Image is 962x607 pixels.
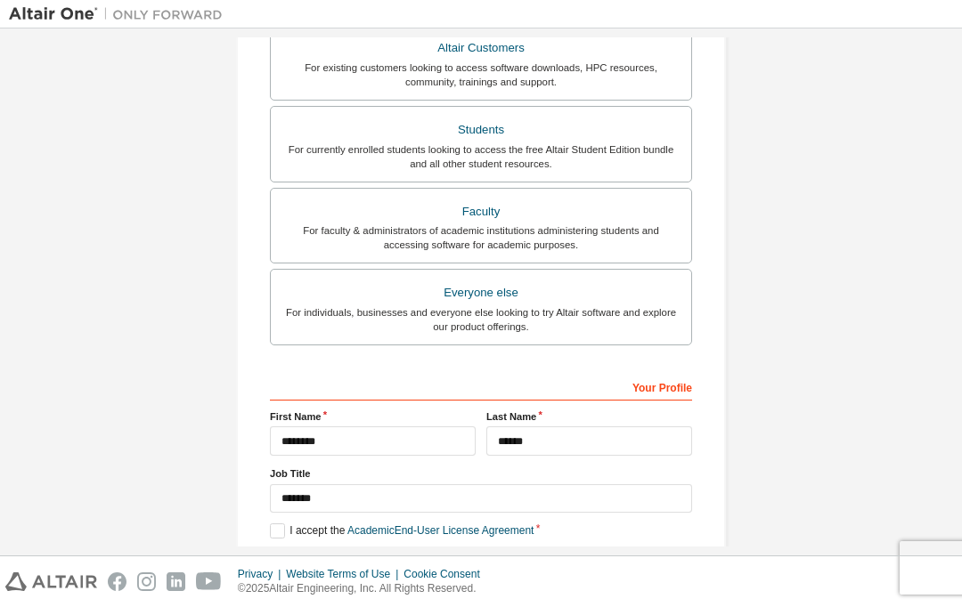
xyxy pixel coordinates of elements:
[108,572,126,591] img: facebook.svg
[238,581,491,596] p: © 2025 Altair Engineering, Inc. All Rights Reserved.
[167,572,185,591] img: linkedin.svg
[281,61,681,89] div: For existing customers looking to access software downloads, HPC resources, community, trainings ...
[347,524,534,537] a: Academic End-User License Agreement
[281,36,681,61] div: Altair Customers
[270,409,476,424] label: First Name
[281,280,681,305] div: Everyone else
[281,223,681,252] div: For faculty & administrators of academic institutions administering students and accessing softwa...
[281,117,681,142] div: Students
[9,5,232,23] img: Altair One
[281,199,681,224] div: Faculty
[238,567,286,581] div: Privacy
[270,372,692,401] div: Your Profile
[281,305,681,334] div: For individuals, businesses and everyone else looking to try Altair software and explore our prod...
[196,572,222,591] img: youtube.svg
[486,409,692,424] label: Last Name
[5,572,97,591] img: altair_logo.svg
[270,523,534,538] label: I accept the
[270,466,692,481] label: Job Title
[137,572,156,591] img: instagram.svg
[281,142,681,171] div: For currently enrolled students looking to access the free Altair Student Edition bundle and all ...
[404,567,490,581] div: Cookie Consent
[286,567,404,581] div: Website Terms of Use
